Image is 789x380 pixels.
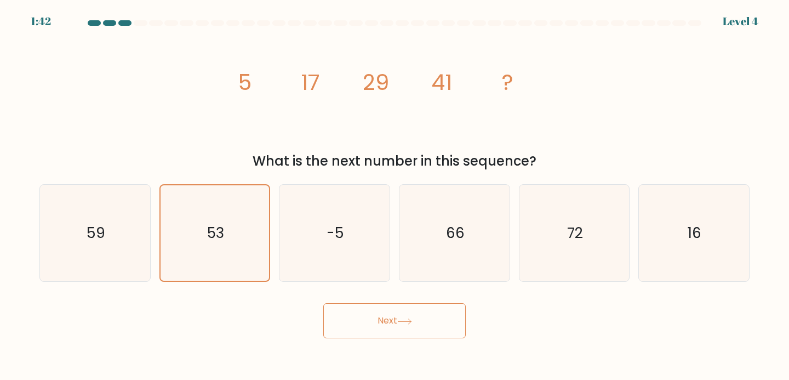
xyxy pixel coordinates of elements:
text: 53 [207,223,225,243]
div: What is the next number in this sequence? [46,151,743,171]
text: 72 [567,223,583,243]
tspan: 29 [363,67,389,98]
text: 59 [87,223,105,243]
text: 16 [688,223,702,243]
button: Next [323,303,466,338]
text: -5 [327,223,344,243]
div: Level 4 [723,13,758,30]
tspan: 5 [238,67,251,98]
tspan: 41 [431,67,452,98]
tspan: 17 [301,67,320,98]
text: 66 [446,223,465,243]
div: 1:42 [31,13,51,30]
tspan: ? [502,67,513,98]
